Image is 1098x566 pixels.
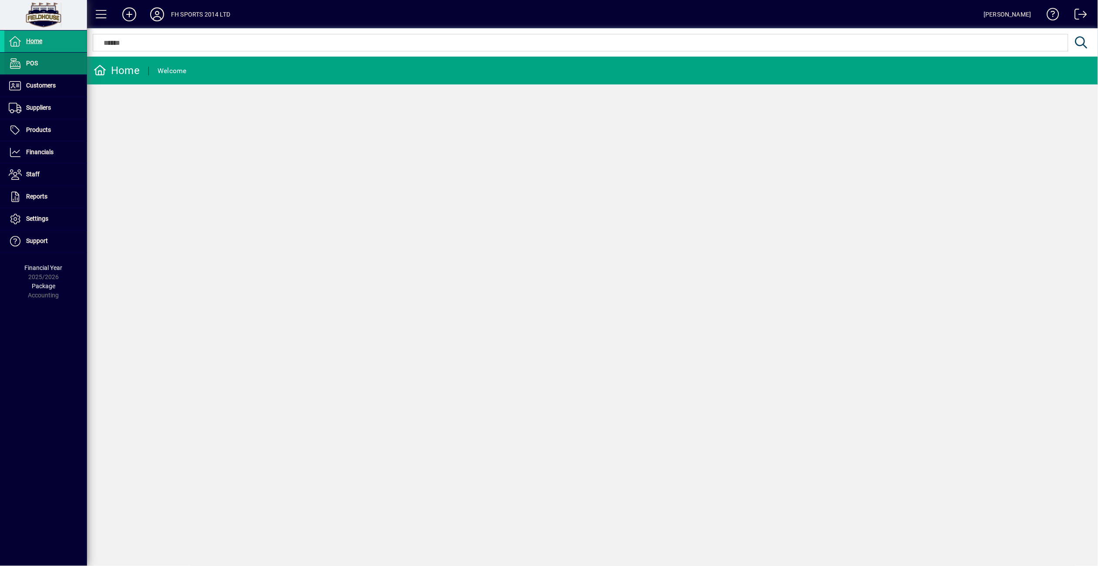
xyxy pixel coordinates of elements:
[4,53,87,74] a: POS
[26,215,48,222] span: Settings
[4,186,87,208] a: Reports
[26,193,47,200] span: Reports
[94,64,140,77] div: Home
[4,97,87,119] a: Suppliers
[984,7,1031,21] div: [PERSON_NAME]
[25,264,63,271] span: Financial Year
[4,119,87,141] a: Products
[115,7,143,22] button: Add
[1068,2,1087,30] a: Logout
[26,82,56,89] span: Customers
[26,237,48,244] span: Support
[4,164,87,185] a: Staff
[26,60,38,67] span: POS
[26,171,40,178] span: Staff
[26,104,51,111] span: Suppliers
[32,283,55,290] span: Package
[143,7,171,22] button: Profile
[4,75,87,97] a: Customers
[26,148,54,155] span: Financials
[26,37,42,44] span: Home
[4,208,87,230] a: Settings
[4,230,87,252] a: Support
[4,141,87,163] a: Financials
[1040,2,1059,30] a: Knowledge Base
[158,64,187,78] div: Welcome
[26,126,51,133] span: Products
[171,7,230,21] div: FH SPORTS 2014 LTD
